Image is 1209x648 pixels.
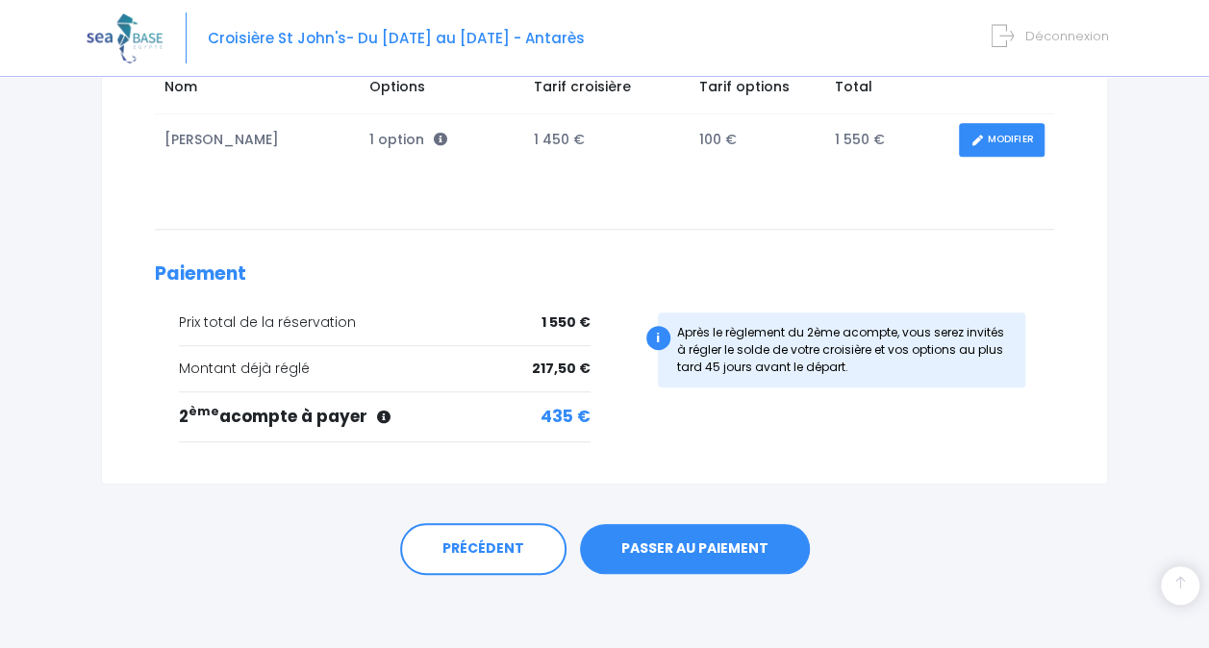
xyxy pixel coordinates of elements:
[155,263,1054,286] h2: Paiement
[646,326,670,350] div: i
[179,359,591,379] div: Montant déjà réglé
[825,113,950,166] td: 1 550 €
[690,113,825,166] td: 100 €
[524,113,690,166] td: 1 450 €
[155,113,360,166] td: [PERSON_NAME]
[360,67,524,113] td: Options
[1025,27,1109,45] span: Déconnexion
[400,523,567,575] a: PRÉCÉDENT
[690,67,825,113] td: Tarif options
[524,67,690,113] td: Tarif croisière
[369,130,447,149] span: 1 option
[541,405,591,430] span: 435 €
[179,405,591,430] div: 2 acompte à payer
[179,312,591,333] div: Prix total de la réservation
[580,524,810,574] a: PASSER AU PAIEMENT
[825,67,950,113] td: Total
[155,67,360,113] td: Nom
[189,403,219,419] sup: ème
[208,28,585,48] span: Croisière St John's- Du [DATE] au [DATE] - Antarès
[532,359,591,379] span: 217,50 €
[959,123,1045,157] a: MODIFIER
[658,312,1026,387] div: Après le règlement du 2ème acompte, vous serez invités à régler le solde de votre croisière et vo...
[542,312,591,333] span: 1 550 €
